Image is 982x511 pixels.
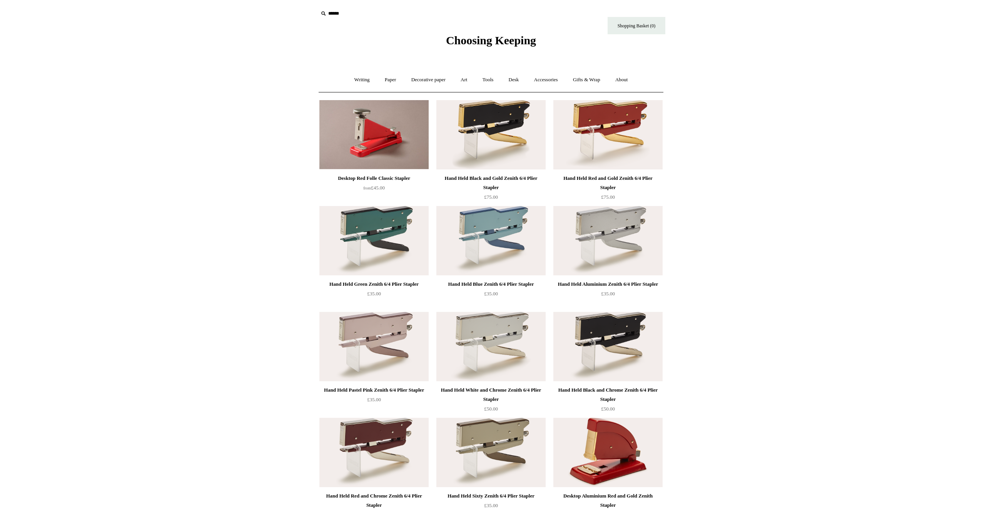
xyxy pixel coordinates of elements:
span: £35.00 [484,291,498,297]
img: Hand Held Blue Zenith 6/4 Plier Stapler [436,206,546,275]
div: Hand Held Blue Zenith 6/4 Plier Stapler [438,280,544,289]
img: Hand Held Red and Gold Zenith 6/4 Plier Stapler [553,100,663,169]
img: Hand Held Red and Chrome Zenith 6/4 Plier Stapler [319,418,429,487]
span: £35.00 [484,503,498,508]
div: Hand Held Aluminium Zenith 6/4 Plier Stapler [555,280,661,289]
a: Hand Held Red and Chrome Zenith 6/4 Plier Stapler Hand Held Red and Chrome Zenith 6/4 Plier Stapler [319,418,429,487]
a: Hand Held Green Zenith 6/4 Plier Stapler £35.00 [319,280,429,311]
span: from [363,186,371,190]
div: Desktop Aluminium Red and Gold Zenith Stapler [555,491,661,510]
a: Desktop Aluminium Red and Gold Zenith Stapler Desktop Aluminium Red and Gold Zenith Stapler [553,418,663,487]
div: Hand Held Green Zenith 6/4 Plier Stapler [321,280,427,289]
a: Accessories [527,70,565,90]
a: Hand Held Blue Zenith 6/4 Plier Stapler £35.00 [436,280,546,311]
a: Hand Held White and Chrome Zenith 6/4 Plier Stapler Hand Held White and Chrome Zenith 6/4 Plier S... [436,312,546,381]
div: Desktop Red Folle Classic Stapler [321,174,427,183]
a: About [608,70,635,90]
div: Hand Held Pastel Pink Zenith 6/4 Plier Stapler [321,385,427,395]
a: Shopping Basket (0) [608,17,665,34]
div: Hand Held Black and Chrome Zenith 6/4 Plier Stapler [555,385,661,404]
a: Hand Held Aluminium Zenith 6/4 Plier Stapler Hand Held Aluminium Zenith 6/4 Plier Stapler [553,206,663,275]
a: Art [454,70,474,90]
a: Desk [502,70,526,90]
span: £50.00 [601,406,615,412]
span: £75.00 [484,194,498,200]
img: Hand Held Black and Gold Zenith 6/4 Plier Stapler [436,100,546,169]
span: £45.00 [363,185,385,191]
div: Hand Held Red and Gold Zenith 6/4 Plier Stapler [555,174,661,192]
a: Decorative paper [404,70,453,90]
a: Desktop Red Folle Classic Stapler Desktop Red Folle Classic Stapler [319,100,429,169]
a: Hand Held Black and Gold Zenith 6/4 Plier Stapler £75.00 [436,174,546,205]
img: Hand Held Green Zenith 6/4 Plier Stapler [319,206,429,275]
img: Hand Held Pastel Pink Zenith 6/4 Plier Stapler [319,312,429,381]
div: Hand Held Black and Gold Zenith 6/4 Plier Stapler [438,174,544,192]
a: Desktop Red Folle Classic Stapler from£45.00 [319,174,429,205]
span: £75.00 [601,194,615,200]
div: Hand Held Red and Chrome Zenith 6/4 Plier Stapler [321,491,427,510]
a: Hand Held Black and Chrome Zenith 6/4 Plier Stapler £50.00 [553,385,663,417]
span: Choosing Keeping [446,34,536,47]
a: Hand Held Red and Gold Zenith 6/4 Plier Stapler £75.00 [553,174,663,205]
a: Hand Held White and Chrome Zenith 6/4 Plier Stapler £50.00 [436,385,546,417]
a: Hand Held Pastel Pink Zenith 6/4 Plier Stapler Hand Held Pastel Pink Zenith 6/4 Plier Stapler [319,312,429,381]
a: Hand Held Black and Chrome Zenith 6/4 Plier Stapler Hand Held Black and Chrome Zenith 6/4 Plier S... [553,312,663,381]
div: Hand Held Sixty Zenith 6/4 Plier Stapler [438,491,544,501]
span: £35.00 [601,291,615,297]
a: Gifts & Wrap [566,70,607,90]
a: Writing [347,70,377,90]
a: Choosing Keeping [446,40,536,45]
a: Hand Held Green Zenith 6/4 Plier Stapler Hand Held Green Zenith 6/4 Plier Stapler [319,206,429,275]
img: Desktop Aluminium Red and Gold Zenith Stapler [553,418,663,487]
img: Hand Held Sixty Zenith 6/4 Plier Stapler [436,418,546,487]
span: £35.00 [367,397,381,402]
a: Hand Held Pastel Pink Zenith 6/4 Plier Stapler £35.00 [319,385,429,417]
a: Hand Held Red and Gold Zenith 6/4 Plier Stapler Hand Held Red and Gold Zenith 6/4 Plier Stapler [553,100,663,169]
a: Hand Held Sixty Zenith 6/4 Plier Stapler Hand Held Sixty Zenith 6/4 Plier Stapler [436,418,546,487]
img: Hand Held Black and Chrome Zenith 6/4 Plier Stapler [553,312,663,381]
img: Hand Held White and Chrome Zenith 6/4 Plier Stapler [436,312,546,381]
div: Hand Held White and Chrome Zenith 6/4 Plier Stapler [438,385,544,404]
span: £35.00 [367,291,381,297]
a: Tools [476,70,501,90]
img: Hand Held Aluminium Zenith 6/4 Plier Stapler [553,206,663,275]
a: Hand Held Aluminium Zenith 6/4 Plier Stapler £35.00 [553,280,663,311]
span: £50.00 [484,406,498,412]
a: Hand Held Black and Gold Zenith 6/4 Plier Stapler Hand Held Black and Gold Zenith 6/4 Plier Stapler [436,100,546,169]
a: Paper [378,70,403,90]
a: Hand Held Blue Zenith 6/4 Plier Stapler Hand Held Blue Zenith 6/4 Plier Stapler [436,206,546,275]
img: Desktop Red Folle Classic Stapler [319,100,429,169]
